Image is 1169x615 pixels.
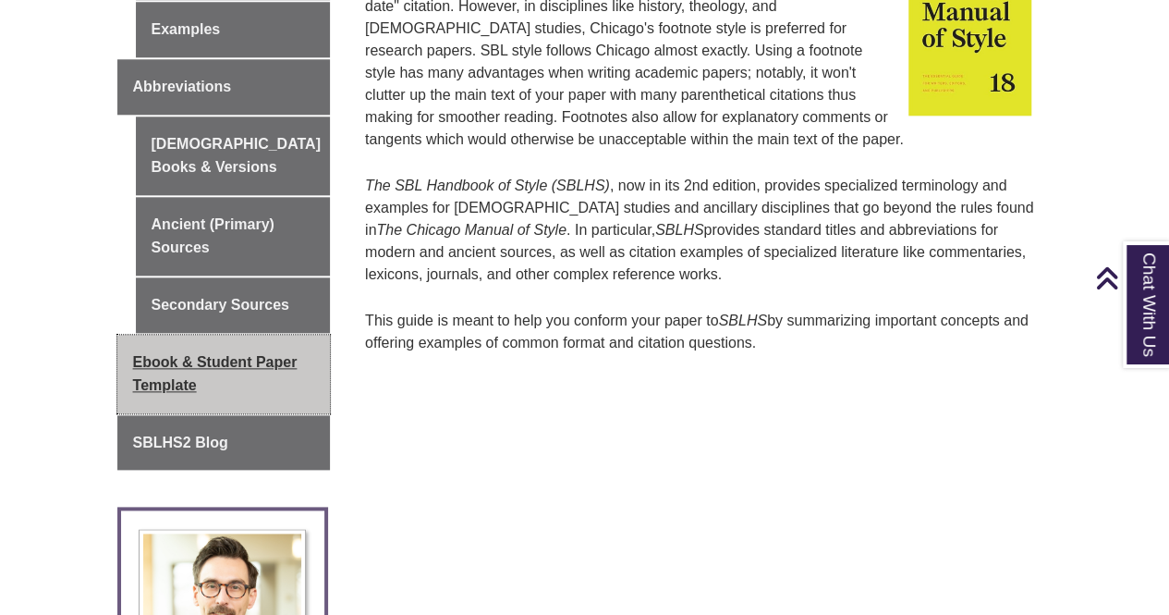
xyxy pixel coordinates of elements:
em: The Chicago Manual of Style [376,222,566,238]
em: SBLHS [718,313,766,328]
span: SBLHS2 Blog [133,435,228,450]
p: This guide is meant to help you conform your paper to by summarizing important concepts and offer... [365,302,1045,362]
span: Ebook & Student Paper Template [133,354,298,394]
a: [DEMOGRAPHIC_DATA] Books & Versions [136,117,331,195]
a: Ancient (Primary) Sources [136,197,331,276]
a: Secondary Sources [136,277,331,333]
a: Abbreviations [117,59,331,115]
a: Back to Top [1095,265,1164,290]
a: Ebook & Student Paper Template [117,335,331,413]
span: Abbreviations [133,79,232,94]
em: SBLHS [655,222,703,238]
a: Examples [136,2,331,57]
em: The SBL Handbook of Style (SBLHS) [365,178,610,193]
a: SBLHS2 Blog [117,415,331,471]
p: , now in its 2nd edition, provides specialized terminology and examples for [DEMOGRAPHIC_DATA] st... [365,167,1045,293]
